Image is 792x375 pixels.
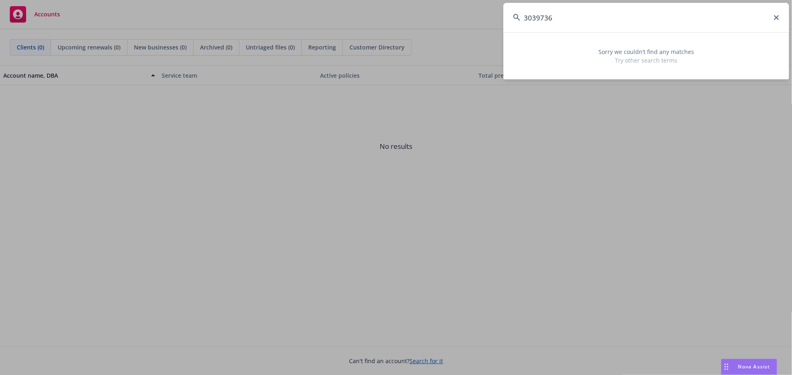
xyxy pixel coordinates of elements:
[721,359,732,375] div: Drag to move
[513,47,779,56] span: Sorry we couldn’t find any matches
[513,56,779,65] span: Try other search terms
[503,3,789,32] input: Search...
[721,359,777,375] button: Nova Assist
[738,363,770,370] span: Nova Assist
